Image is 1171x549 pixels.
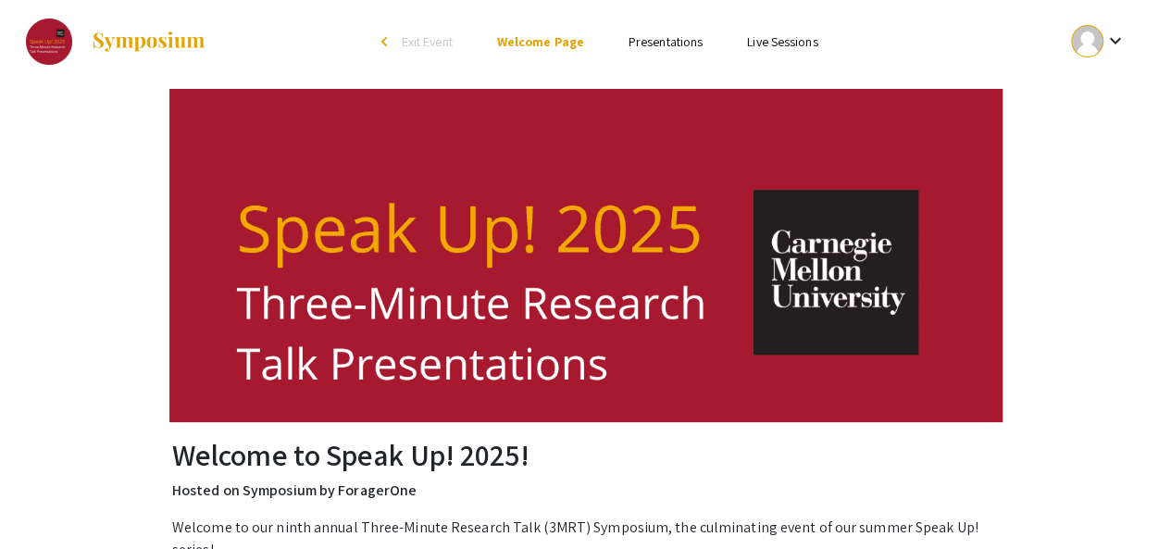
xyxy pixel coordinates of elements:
[14,466,79,535] iframe: Chat
[169,89,1003,422] img: Speak Up! 2025
[629,33,703,50] a: Presentations
[172,480,999,502] p: Hosted on Symposium by ForagerOne
[26,19,206,65] a: Speak Up! 2025
[381,36,392,47] div: arrow_back_ios
[747,33,817,50] a: Live Sessions
[1103,30,1126,52] mat-icon: Expand account dropdown
[497,33,584,50] a: Welcome Page
[26,19,72,65] img: Speak Up! 2025
[91,31,206,53] img: Symposium by ForagerOne
[172,437,999,472] h2: Welcome to Speak Up! 2025!
[402,33,453,50] span: Exit Event
[1052,20,1145,62] button: Expand account dropdown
